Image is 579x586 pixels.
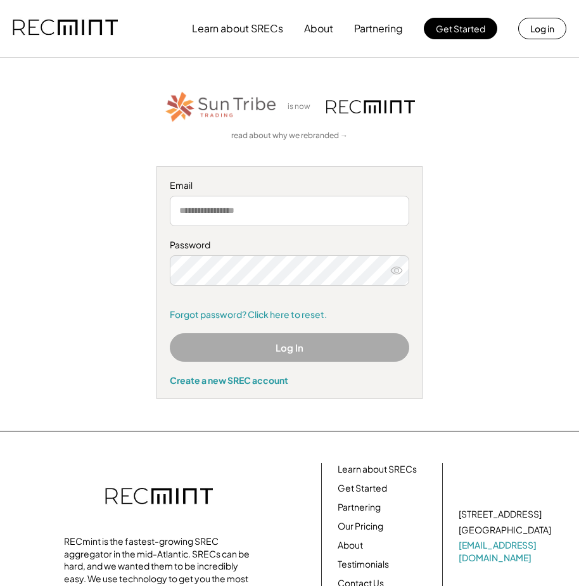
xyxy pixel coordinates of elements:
a: read about why we rebranded → [231,131,348,141]
a: Forgot password? Click here to reset. [170,309,409,321]
div: [GEOGRAPHIC_DATA] [459,524,551,537]
a: Partnering [338,501,381,514]
button: Log In [170,333,409,362]
img: STT_Horizontal_Logo%2B-%2BColor.png [164,89,278,124]
button: Get Started [424,18,497,39]
div: Password [170,239,409,252]
a: Learn about SRECs [338,463,417,476]
a: Testimonials [338,558,389,571]
a: About [338,539,363,552]
a: [EMAIL_ADDRESS][DOMAIN_NAME] [459,539,554,564]
div: [STREET_ADDRESS] [459,508,542,521]
img: recmint-logotype%403x.png [13,7,118,50]
button: Log in [518,18,566,39]
a: Our Pricing [338,520,383,533]
div: Create a new SREC account [170,374,409,386]
button: Partnering [354,16,403,41]
img: recmint-logotype%403x.png [326,100,415,113]
button: Learn about SRECs [192,16,283,41]
a: Get Started [338,482,387,495]
button: About [304,16,333,41]
img: recmint-logotype%403x.png [105,475,213,519]
div: is now [284,101,320,112]
div: Email [170,179,409,192]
